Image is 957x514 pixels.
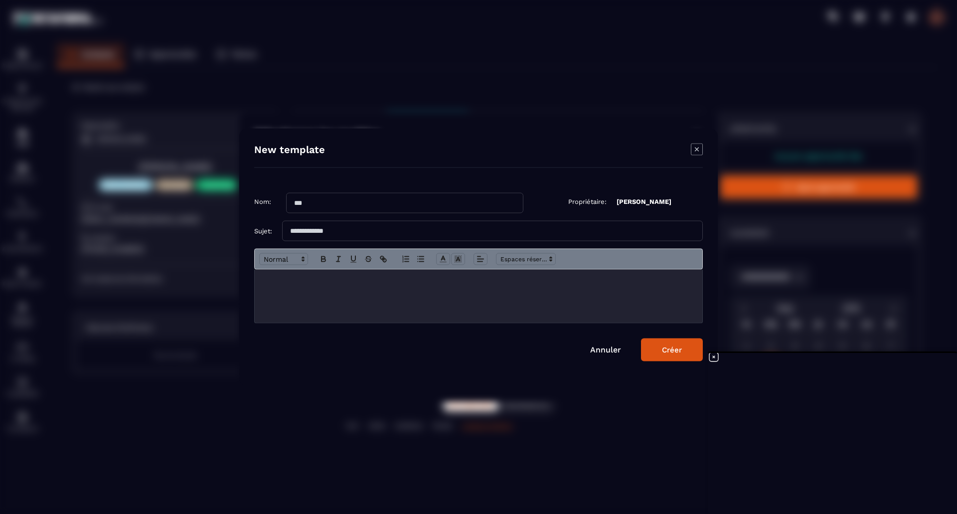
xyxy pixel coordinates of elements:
p: Propriétaire: [568,197,607,205]
h4: New template [254,143,325,157]
p: Sujet: [254,227,272,234]
p: Nom: [254,197,271,205]
div: Créer [662,345,682,354]
a: Annuler [590,344,621,354]
p: [PERSON_NAME] [617,197,671,205]
button: Créer [641,338,703,361]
